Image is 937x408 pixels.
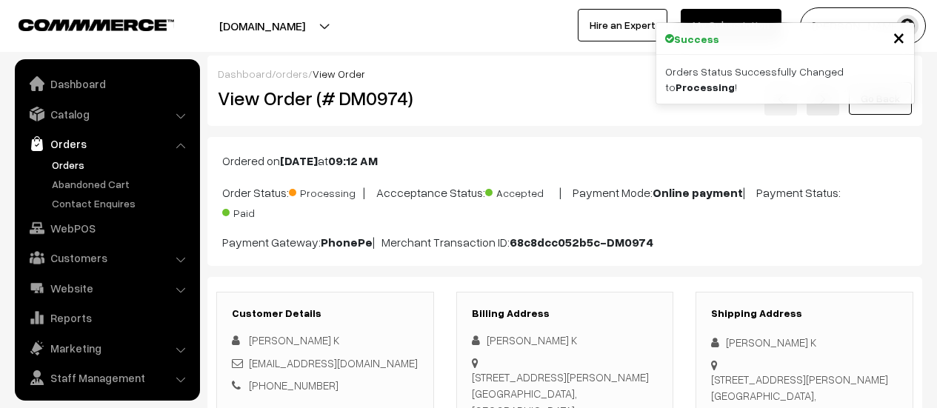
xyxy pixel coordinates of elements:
a: [EMAIL_ADDRESS][DOMAIN_NAME] [249,356,418,369]
button: Close [893,26,905,48]
a: Staff Management [19,364,195,391]
a: Marketing [19,335,195,361]
span: Processing [289,181,363,201]
a: COMMMERCE [19,15,148,33]
strong: Processing [676,81,735,93]
div: Orders Status Successfully Changed to ! [656,55,914,104]
div: [PERSON_NAME] K [472,332,658,349]
a: Abandoned Cart [48,176,195,192]
b: Online payment [653,185,743,200]
a: [PHONE_NUMBER] [249,378,339,392]
span: Accepted [485,181,559,201]
h2: View Order (# DM0974) [218,87,434,110]
a: Website [19,275,195,301]
p: Ordered on at [222,152,907,170]
button: [PERSON_NAME] [800,7,926,44]
h3: Billing Address [472,307,658,320]
h3: Customer Details [232,307,419,320]
b: PhonePe [321,235,373,250]
span: View Order [313,67,365,80]
b: 09:12 AM [328,153,378,168]
a: Reports [19,304,195,331]
a: Catalog [19,101,195,127]
a: My Subscription [681,9,781,41]
a: Orders [19,130,195,157]
div: / / [218,66,912,81]
span: [PERSON_NAME] K [249,333,339,347]
a: orders [276,67,308,80]
img: user [896,15,918,37]
h3: Shipping Address [711,307,898,320]
a: Orders [48,157,195,173]
a: Hire an Expert [578,9,667,41]
div: [PERSON_NAME] K [711,334,898,351]
b: [DATE] [280,153,318,168]
button: [DOMAIN_NAME] [167,7,357,44]
a: WebPOS [19,215,195,241]
a: Contact Enquires [48,195,195,211]
p: Payment Gateway: | Merchant Transaction ID: [222,233,907,251]
img: COMMMERCE [19,19,174,30]
span: × [893,23,905,50]
a: Customers [19,244,195,271]
strong: Success [674,31,719,47]
b: 68c8dcc052b5c-DM0974 [510,235,653,250]
p: Order Status: | Accceptance Status: | Payment Mode: | Payment Status: [222,181,907,221]
span: Paid [222,201,296,221]
a: Dashboard [19,70,195,97]
a: Dashboard [218,67,272,80]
